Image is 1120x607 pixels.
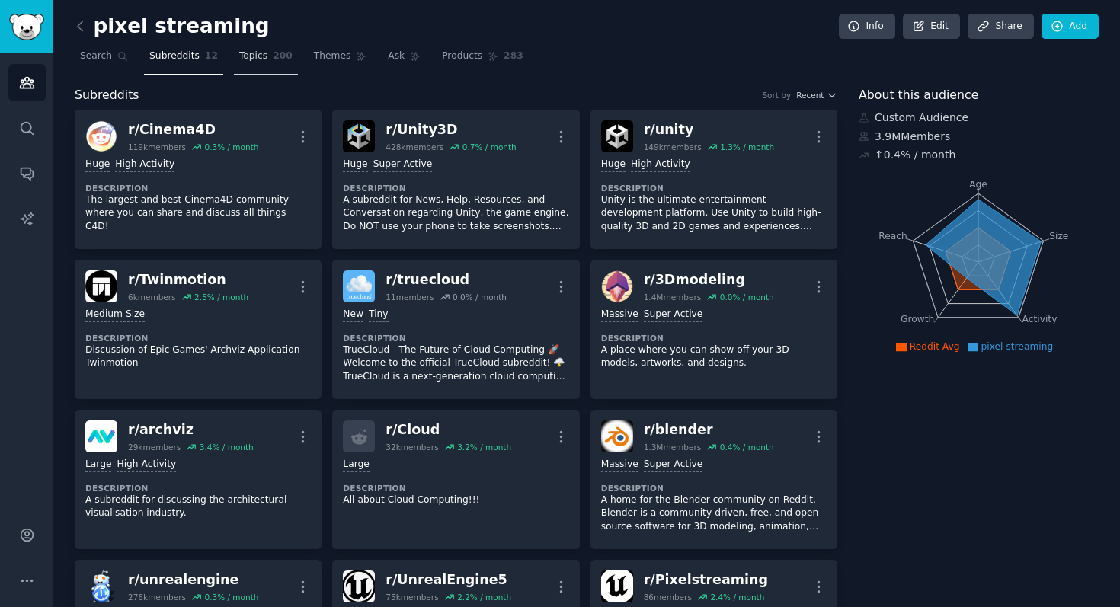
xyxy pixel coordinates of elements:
div: 75k members [386,592,438,602]
span: Subreddits [149,50,200,63]
a: Topics200 [234,44,298,75]
a: Subreddits12 [144,44,223,75]
a: Info [839,14,895,40]
div: 32k members [386,442,438,452]
div: Super Active [373,158,433,172]
span: Reddit Avg [910,341,960,352]
div: 1.3M members [644,442,702,452]
img: UnrealEngine5 [343,570,375,602]
a: Ask [382,44,426,75]
div: Huge [85,158,110,172]
span: About this audience [859,86,978,105]
span: 12 [205,50,218,63]
a: unityr/unity149kmembers1.3% / monthHugeHigh ActivityDescriptionUnity is the ultimate entertainmen... [590,110,837,249]
a: Themes [309,44,373,75]
p: Discussion of Epic Games' Archviz Application Twinmotion [85,343,311,370]
div: 0.3 % / month [204,142,258,152]
div: r/ Pixelstreaming [644,570,768,589]
tspan: Size [1049,230,1068,241]
span: Recent [796,90,824,101]
img: unrealengine [85,570,117,602]
p: A subreddit for discussing the architectural visualisation industry. [85,494,311,520]
dt: Description [85,183,311,193]
tspan: Reach [878,230,907,241]
div: 3.4 % / month [200,442,254,452]
p: Unity is the ultimate entertainment development platform. Use Unity to build high-quality 3D and ... [601,193,827,234]
div: r/ Twinmotion [128,270,248,289]
img: archviz [85,420,117,452]
div: 2.5 % / month [194,292,248,302]
div: Massive [601,458,638,472]
img: 3Dmodeling [601,270,633,302]
span: Products [442,50,482,63]
span: 200 [273,50,293,63]
span: Ask [388,50,405,63]
div: r/ blender [644,420,774,439]
div: Large [85,458,111,472]
img: Unity3D [343,120,375,152]
img: GummySearch logo [9,14,44,40]
div: High Activity [631,158,690,172]
div: 0.0 % / month [453,292,507,302]
span: pixel streaming [981,341,1054,352]
div: 0.7 % / month [462,142,517,152]
div: 86 members [644,592,692,602]
h2: pixel streaming [75,14,270,39]
div: 29k members [128,442,181,452]
img: Twinmotion [85,270,117,302]
dt: Description [601,183,827,193]
div: ↑ 0.4 % / month [875,147,955,163]
div: Super Active [644,308,703,322]
dt: Description [601,333,827,343]
dt: Description [85,333,311,343]
div: Medium Size [85,308,145,322]
a: Twinmotionr/Twinmotion6kmembers2.5% / monthMedium SizeDescriptionDiscussion of Epic Games' Archvi... [75,260,322,399]
div: Large [343,458,369,472]
p: All about Cloud Computing!!! [343,494,568,507]
div: 0.3 % / month [204,592,258,602]
div: Huge [343,158,367,172]
div: 1.3 % / month [720,142,774,152]
div: r/ 3Dmodeling [644,270,774,289]
div: Huge [601,158,626,172]
div: New [343,308,363,322]
div: r/ unrealengine [128,570,258,589]
dt: Description [343,483,568,494]
dt: Description [343,183,568,193]
p: The largest and best Cinema4D community where you can share and discuss all things C4D! [85,193,311,234]
div: r/ Unity3D [386,120,516,139]
div: 3.9M Members [859,129,1099,145]
button: Recent [796,90,837,101]
span: Subreddits [75,86,139,105]
a: Cinema4Dr/Cinema4D119kmembers0.3% / monthHugeHigh ActivityDescriptionThe largest and best Cinema4... [75,110,322,249]
div: 149k members [644,142,702,152]
p: A place where you can show off your 3D models, artworks, and designs. [601,343,827,370]
tspan: Age [969,179,987,190]
div: 276k members [128,592,186,602]
div: r/ Cinema4D [128,120,258,139]
div: Sort by [762,90,791,101]
div: 1.4M members [644,292,702,302]
div: r/ unity [644,120,774,139]
span: Topics [239,50,267,63]
a: Unity3Dr/Unity3D428kmembers0.7% / monthHugeSuper ActiveDescriptionA subreddit for News, Help, Res... [332,110,579,249]
a: archvizr/archviz29kmembers3.4% / monthLargeHigh ActivityDescriptionA subreddit for discussing the... [75,410,322,549]
div: 11 members [386,292,434,302]
a: Share [968,14,1033,40]
div: Tiny [369,308,389,322]
div: r/ Cloud [386,420,511,439]
div: r/ UnrealEngine5 [386,570,511,589]
tspan: Activity [1022,314,1058,324]
a: r/Cloud32kmembers3.2% / monthLargeDescriptionAll about Cloud Computing!!! [332,410,579,549]
a: Add [1042,14,1099,40]
a: Search [75,44,133,75]
p: A home for the Blender community on Reddit. Blender is a community-driven, free, and open-source ... [601,494,827,534]
div: Custom Audience [859,110,1099,126]
p: TrueCloud - The Future of Cloud Computing 🚀 Welcome to the official TrueCloud subreddit! 🌩️ TrueC... [343,343,568,384]
div: 428k members [386,142,443,152]
div: 0.0 % / month [720,292,774,302]
span: Themes [314,50,351,63]
div: High Activity [115,158,174,172]
a: truecloudr/truecloud11members0.0% / monthNewTinyDescriptionTrueCloud - The Future of Cloud Comput... [332,260,579,399]
div: 2.2 % / month [457,592,511,602]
